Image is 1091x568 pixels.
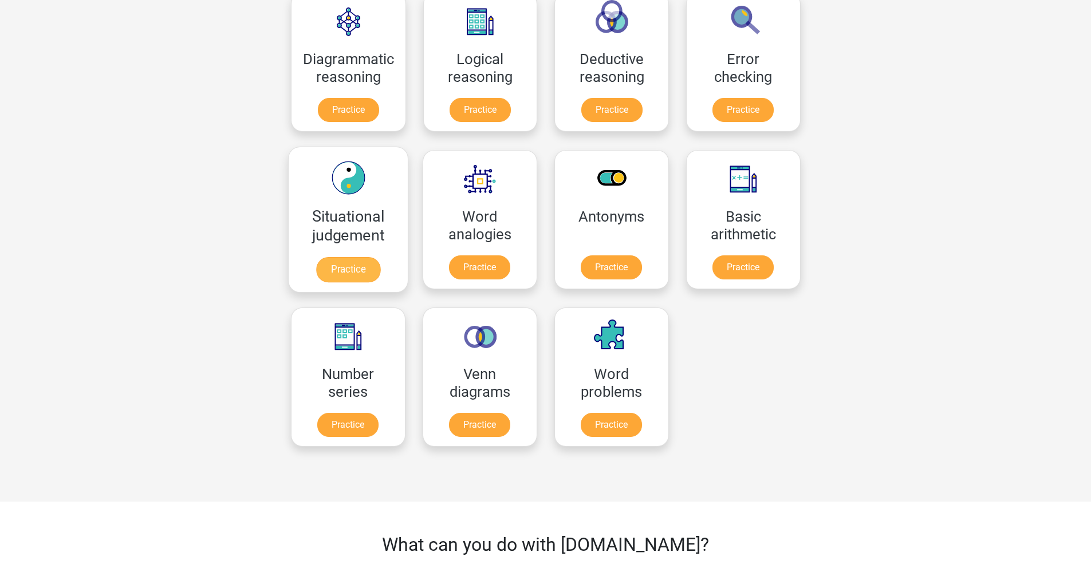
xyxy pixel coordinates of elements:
a: Practice [581,98,643,122]
a: Practice [318,98,379,122]
h2: What can you do with [DOMAIN_NAME]? [325,534,766,555]
a: Practice [449,255,510,279]
a: Practice [450,98,511,122]
a: Practice [712,255,774,279]
a: Practice [712,98,774,122]
a: Practice [581,255,642,279]
a: Practice [581,413,642,437]
a: Practice [449,413,510,437]
a: Practice [316,257,380,282]
a: Practice [317,413,379,437]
